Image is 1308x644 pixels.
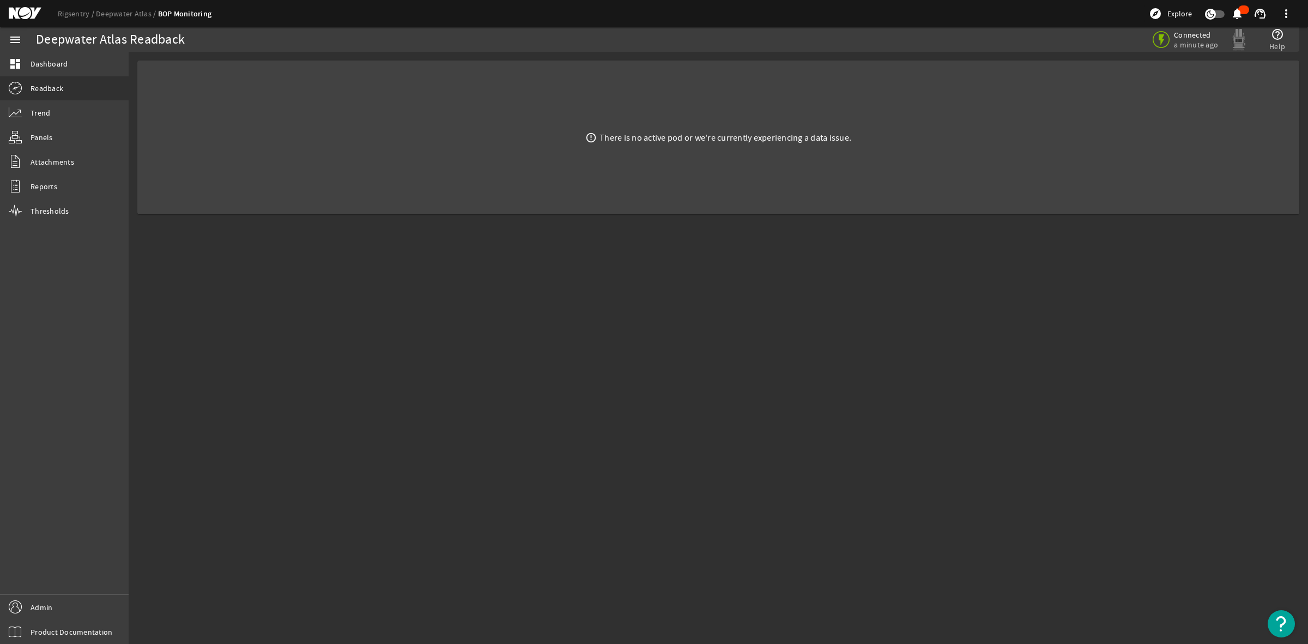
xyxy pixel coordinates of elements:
span: Thresholds [31,206,69,216]
mat-icon: error_outline [585,132,597,143]
mat-icon: support_agent [1253,7,1267,20]
mat-icon: help_outline [1271,28,1284,41]
span: Panels [31,132,53,143]
button: more_vert [1273,1,1299,27]
img: Graypod.svg [1228,29,1250,51]
span: Dashboard [31,58,68,69]
mat-icon: dashboard [9,57,22,70]
button: Open Resource Center [1268,610,1295,637]
span: Readback [31,83,63,94]
span: Attachments [31,157,74,167]
div: Deepwater Atlas Readback [36,34,185,45]
span: a minute ago [1174,40,1220,50]
span: Reports [31,181,57,192]
span: Admin [31,602,52,613]
span: Product Documentation [31,627,112,637]
a: Rigsentry [58,9,96,19]
span: Connected [1174,30,1220,40]
button: Explore [1144,5,1196,22]
mat-icon: notifications [1231,7,1244,20]
span: Trend [31,107,50,118]
span: Explore [1167,8,1192,19]
div: There is no active pod or we're currently experiencing a data issue. [599,132,851,143]
a: Deepwater Atlas [96,9,158,19]
mat-icon: explore [1149,7,1162,20]
span: Help [1269,41,1285,52]
a: BOP Monitoring [158,9,212,19]
mat-icon: menu [9,33,22,46]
